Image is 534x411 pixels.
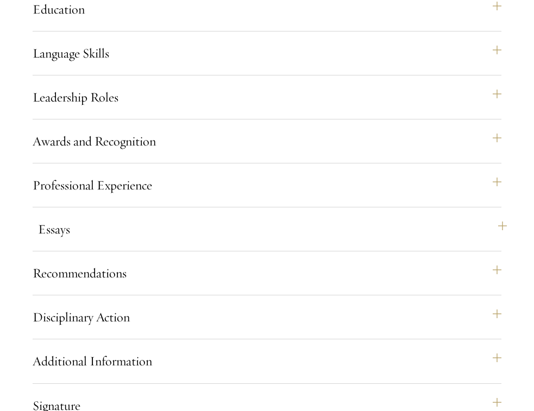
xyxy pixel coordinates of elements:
[33,304,501,330] button: Disciplinary Action
[33,84,501,110] button: Leadership Roles
[33,260,501,286] button: Recommendations
[33,172,501,198] button: Professional Experience
[33,128,501,154] button: Awards and Recognition
[33,348,501,374] button: Additional Information
[38,216,507,242] button: Essays
[33,40,501,66] button: Language Skills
